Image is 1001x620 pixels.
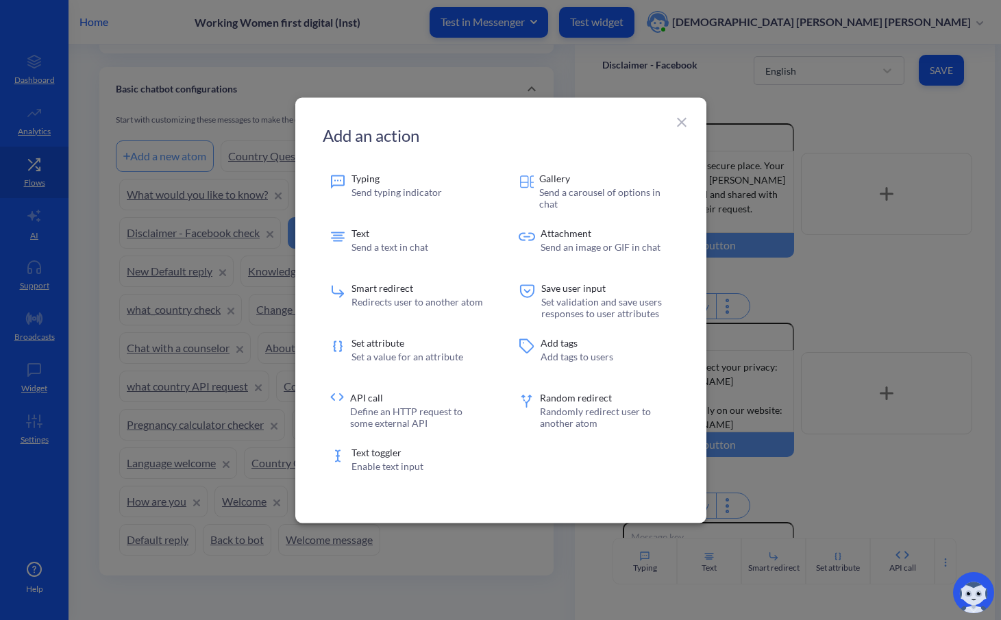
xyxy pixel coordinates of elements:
[953,572,994,613] img: copilot-icon.svg
[539,186,672,209] p: Send a carousel of options in chat
[541,240,660,252] p: Send an image or GIF in chat
[350,405,483,428] p: Define an HTTP request to some external API
[541,283,671,293] p: Save user input
[539,173,672,183] p: Gallery
[541,350,613,362] p: Add tags to users
[540,393,672,402] p: Random redirect
[351,186,442,197] p: Send typing indicator
[541,228,660,238] p: Attachment
[351,173,442,183] p: Typing
[351,283,483,293] p: Smart redirect
[541,338,613,347] p: Add tags
[351,460,423,471] p: Enable text input
[323,125,673,145] h2: Add an action
[350,393,483,402] p: API call
[351,350,463,362] p: Set a value for an attribute
[541,295,671,319] p: Set validation and save users responses to user attributes
[351,338,463,347] p: Set attribute
[351,447,423,457] p: Text toggler
[351,295,483,307] p: Redirects user to another atom
[540,405,672,428] p: Randomly redirect user to another atom
[351,228,428,238] p: Text
[351,240,428,252] p: Send a text in chat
